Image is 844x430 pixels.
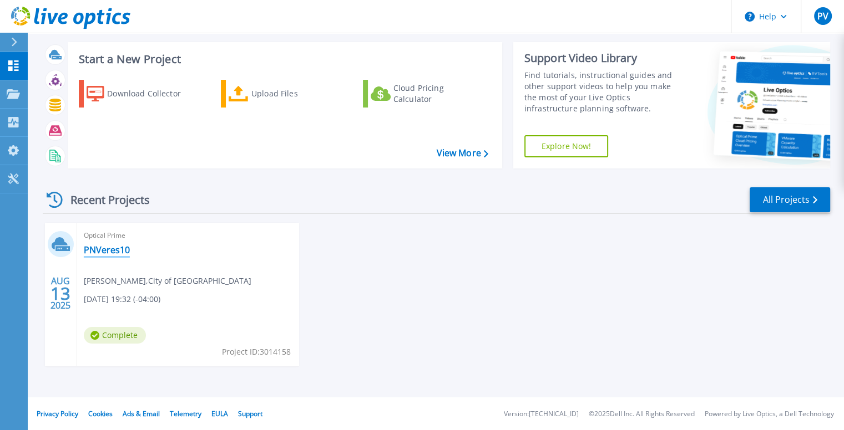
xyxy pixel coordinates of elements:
[504,411,579,418] li: Version: [TECHNICAL_ID]
[211,409,228,418] a: EULA
[817,12,828,21] span: PV
[221,80,345,107] a: Upload Files
[84,244,130,255] a: PNVeres10
[436,148,488,158] a: View More
[363,80,487,107] a: Cloud Pricing Calculator
[84,293,160,305] span: [DATE] 19:32 (-04:00)
[107,83,196,105] div: Download Collector
[84,275,251,287] span: [PERSON_NAME] , City of [GEOGRAPHIC_DATA]
[50,289,70,298] span: 13
[37,409,78,418] a: Privacy Policy
[43,186,165,213] div: Recent Projects
[589,411,695,418] li: © 2025 Dell Inc. All Rights Reserved
[705,411,834,418] li: Powered by Live Optics, a Dell Technology
[50,273,71,314] div: AUG 2025
[79,80,203,107] a: Download Collector
[393,83,482,105] div: Cloud Pricing Calculator
[123,409,160,418] a: Ads & Email
[79,53,488,65] h3: Start a New Project
[170,409,201,418] a: Telemetry
[524,51,684,65] div: Support Video Library
[84,327,146,344] span: Complete
[524,135,609,157] a: Explore Now!
[750,187,830,212] a: All Projects
[238,409,262,418] a: Support
[524,70,684,114] div: Find tutorials, instructional guides and other support videos to help you make the most of your L...
[222,346,291,358] span: Project ID: 3014158
[251,83,340,105] div: Upload Files
[84,229,292,242] span: Optical Prime
[88,409,113,418] a: Cookies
